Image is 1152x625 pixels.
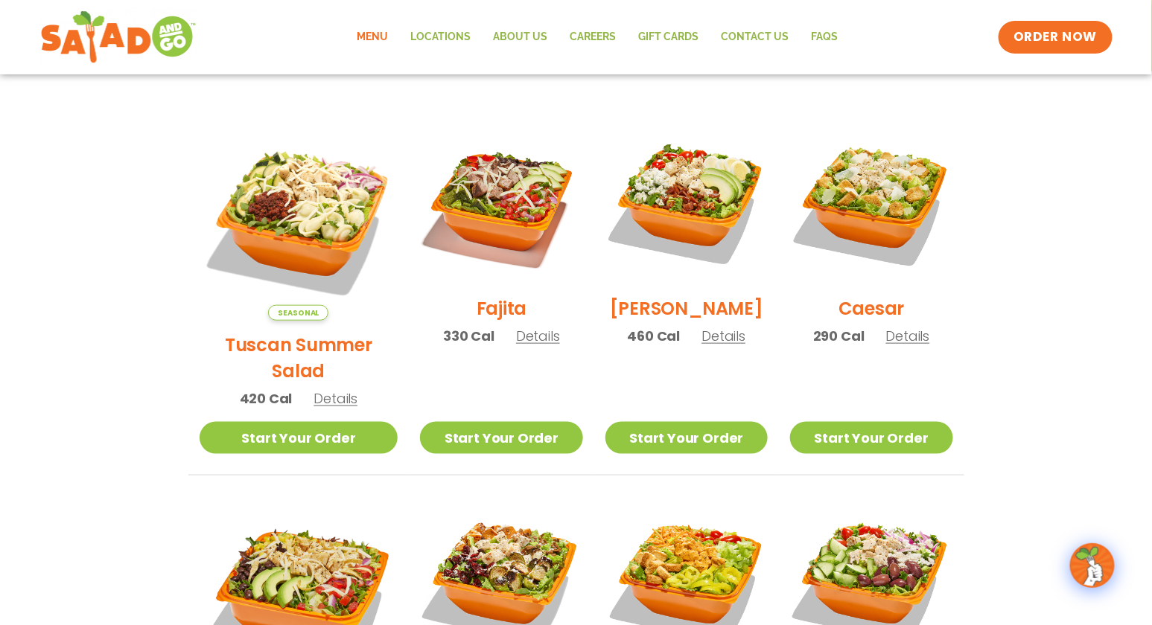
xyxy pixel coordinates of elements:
a: Contact Us [710,20,801,54]
img: Product photo for Fajita Salad [420,122,582,284]
a: About Us [483,20,559,54]
span: Details [516,327,560,345]
img: Product photo for Cobb Salad [605,122,768,284]
a: FAQs [801,20,850,54]
a: Start Your Order [790,422,952,454]
img: wpChatIcon [1072,545,1113,586]
img: Product photo for Tuscan Summer Salad [200,122,398,321]
h2: Tuscan Summer Salad [200,332,398,384]
span: Seasonal [268,305,328,321]
h2: Caesar [838,295,905,321]
a: Menu [346,20,400,54]
a: Start Your Order [420,422,582,454]
span: Details [314,389,357,408]
a: ORDER NOW [999,21,1112,54]
span: 290 Cal [813,326,865,346]
span: Details [886,327,930,345]
nav: Menu [346,20,850,54]
a: Start Your Order [200,422,398,454]
span: 330 Cal [443,326,494,346]
img: Product photo for Caesar Salad [790,122,952,284]
h2: [PERSON_NAME] [610,295,763,321]
a: Careers [559,20,628,54]
a: Locations [400,20,483,54]
img: new-SAG-logo-768×292 [40,7,197,67]
h2: Fajita [477,295,527,321]
span: 460 Cal [628,326,681,346]
span: ORDER NOW [1013,28,1097,46]
a: Start Your Order [605,422,768,454]
span: Details [701,327,745,345]
a: GIFT CARDS [628,20,710,54]
span: 420 Cal [240,388,293,408]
